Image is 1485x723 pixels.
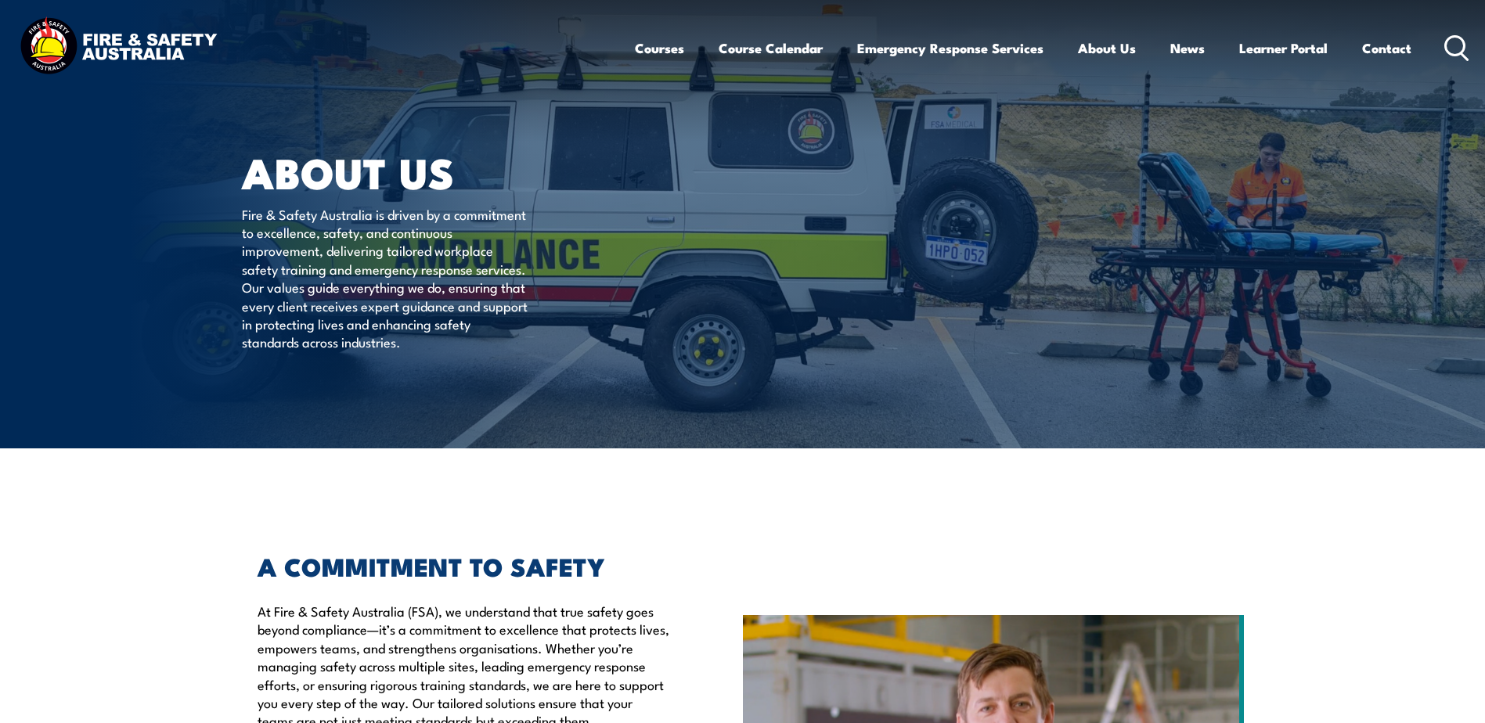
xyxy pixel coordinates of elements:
p: Fire & Safety Australia is driven by a commitment to excellence, safety, and continuous improveme... [242,205,528,351]
h2: A COMMITMENT TO SAFETY [258,555,671,577]
a: Learner Portal [1239,27,1328,69]
a: News [1170,27,1205,69]
a: Emergency Response Services [857,27,1043,69]
a: Courses [635,27,684,69]
h1: About Us [242,153,629,190]
a: Course Calendar [719,27,823,69]
a: Contact [1362,27,1411,69]
a: About Us [1078,27,1136,69]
